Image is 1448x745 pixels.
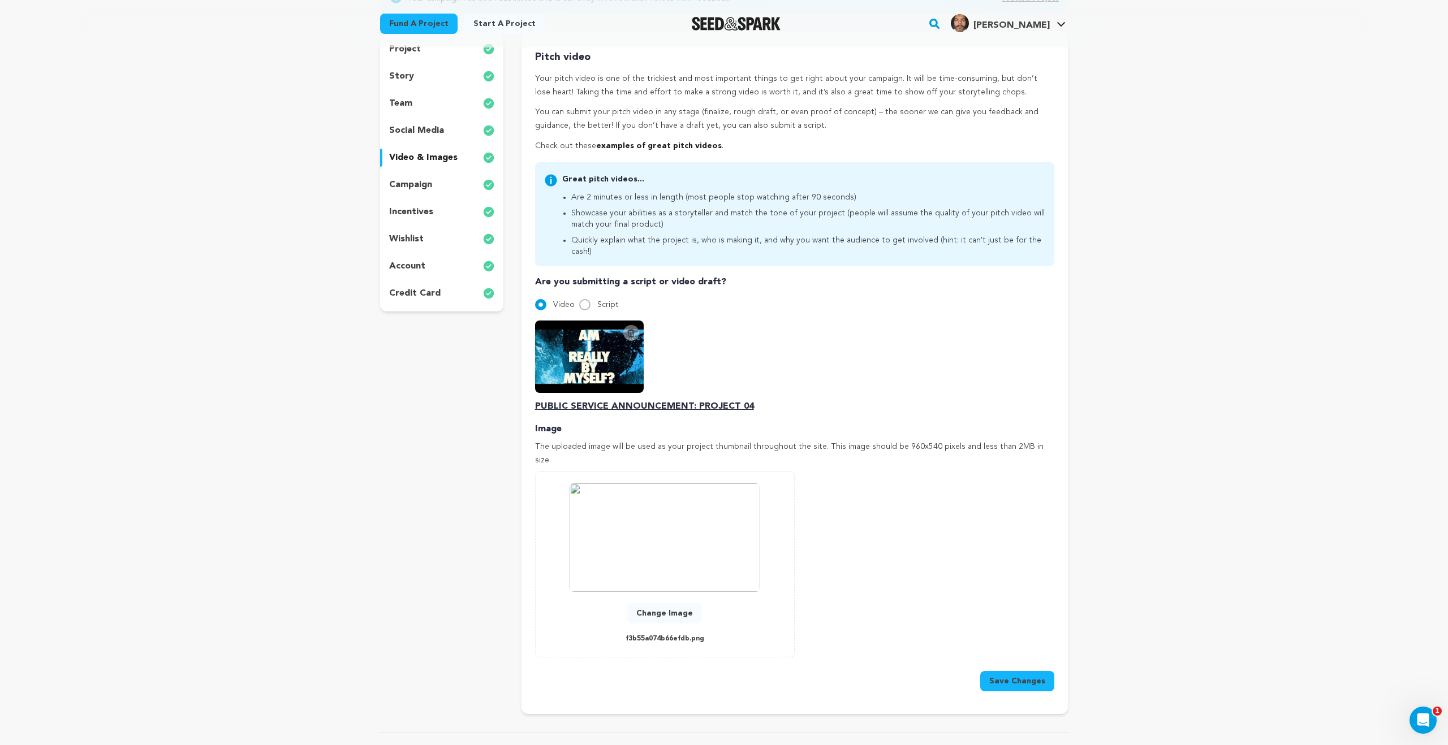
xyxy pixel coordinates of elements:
button: team [380,94,503,112]
button: project [380,40,503,58]
button: account [380,257,503,275]
li: Are 2 minutes or less in length (most people stop watching after 90 seconds) [571,192,1045,203]
li: Quickly explain what the project is, who is making it, and why you want the audience to get invol... [571,235,1045,257]
a: Fund a project [380,14,458,34]
img: check-circle-full.svg [483,124,494,137]
p: Are you submitting a script or video draft? [535,275,1054,289]
img: check-circle-full.svg [483,42,494,56]
img: check-circle-full.svg [483,287,494,300]
p: Your pitch video is one of the trickiest and most important things to get right about your campai... [535,72,1054,99]
img: check-circle-full.svg [483,97,494,110]
p: credit card [389,287,441,300]
button: story [380,67,503,85]
p: Check out these . [535,140,1054,153]
a: Seed&Spark Homepage [692,17,781,31]
iframe: Intercom live chat [1410,707,1437,734]
span: Script [597,301,619,309]
button: wishlist [380,230,503,248]
p: incentives [389,205,433,219]
button: video & images [380,149,503,167]
img: check-circle-full.svg [483,70,494,83]
img: check-circle-full.svg [483,232,494,246]
p: Image [535,422,1054,436]
img: check-circle-full.svg [483,259,494,273]
p: account [389,259,425,273]
img: check-circle-full.svg [483,151,494,164]
button: campaign [380,176,503,194]
p: You can submit your pitch video in any stage (finalize, rough draft, or even proof of concept) – ... [535,106,1054,133]
li: Showcase your abilities as a storyteller and match the tone of your project (people will assume t... [571,207,1045,230]
p: wishlist [389,232,424,246]
span: 1 [1433,707,1442,716]
span: Stanek D.'s Profile [949,12,1068,36]
img: Seed&Spark Logo Dark Mode [692,17,781,31]
p: project [389,42,421,56]
a: examples of great pitch videos [596,142,722,150]
p: f3b55a074b66efdb.png [626,633,704,646]
button: incentives [380,203,503,221]
img: check-circle-full.svg [483,178,494,192]
button: social media [380,122,503,140]
p: video & images [389,151,458,164]
p: The uploaded image will be used as your project thumbnail throughout the site. This image should ... [535,440,1054,467]
button: Save Changes [980,671,1054,691]
a: Start a project [464,14,545,34]
p: team [389,97,412,110]
p: Great pitch videos... [562,174,1045,185]
img: 2ee317a1be235c47.jpg [951,14,969,32]
div: Stanek D.'s Profile [951,14,1050,32]
span: Video [553,301,575,309]
p: social media [389,124,444,137]
p: story [389,70,414,83]
a: Stanek D.'s Profile [949,12,1068,32]
span: [PERSON_NAME] [973,21,1050,30]
img: check-circle-full.svg [483,205,494,219]
button: Change Image [627,603,702,623]
p: Pitch video [535,49,1054,66]
button: credit card [380,284,503,302]
p: PUBLIC SERVICE ANNOUNCEMENT: PROJECT 04 [535,400,1054,413]
p: campaign [389,178,432,192]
